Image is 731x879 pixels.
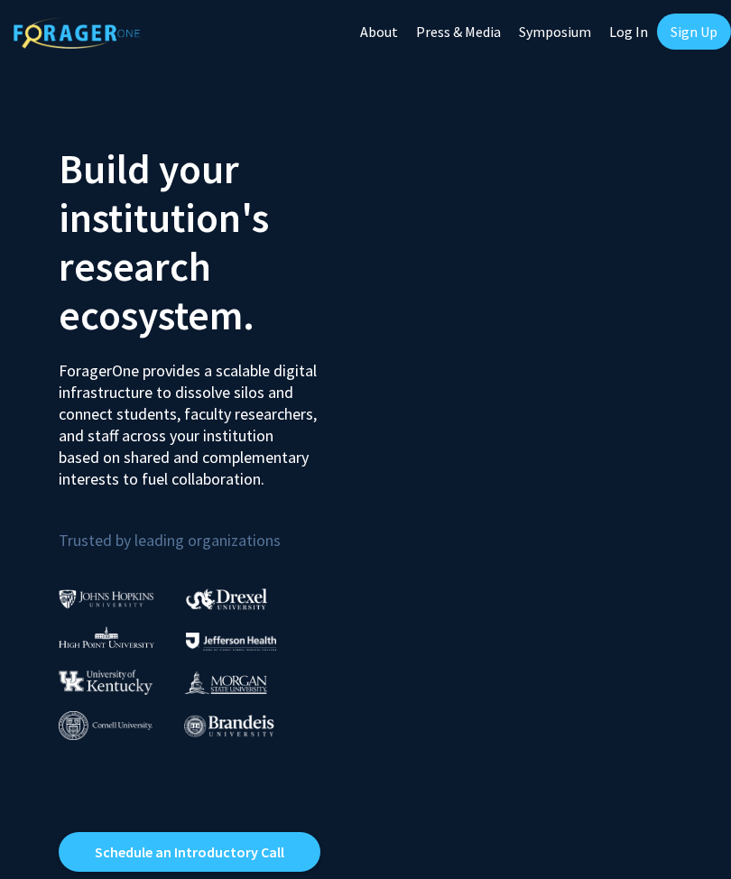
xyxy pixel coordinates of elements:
[184,671,267,694] img: Morgan State University
[186,633,276,650] img: Thomas Jefferson University
[186,588,267,609] img: Drexel University
[59,832,320,872] a: Opens in a new tab
[59,711,153,741] img: Cornell University
[657,14,731,50] a: Sign Up
[59,347,317,490] p: ForagerOne provides a scalable digital infrastructure to dissolve silos and connect students, fac...
[59,670,153,694] img: University of Kentucky
[59,589,154,608] img: Johns Hopkins University
[14,17,140,49] img: ForagerOne Logo
[59,144,352,339] h2: Build your institution's research ecosystem.
[184,715,274,737] img: Brandeis University
[59,504,352,554] p: Trusted by leading organizations
[59,626,154,648] img: High Point University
